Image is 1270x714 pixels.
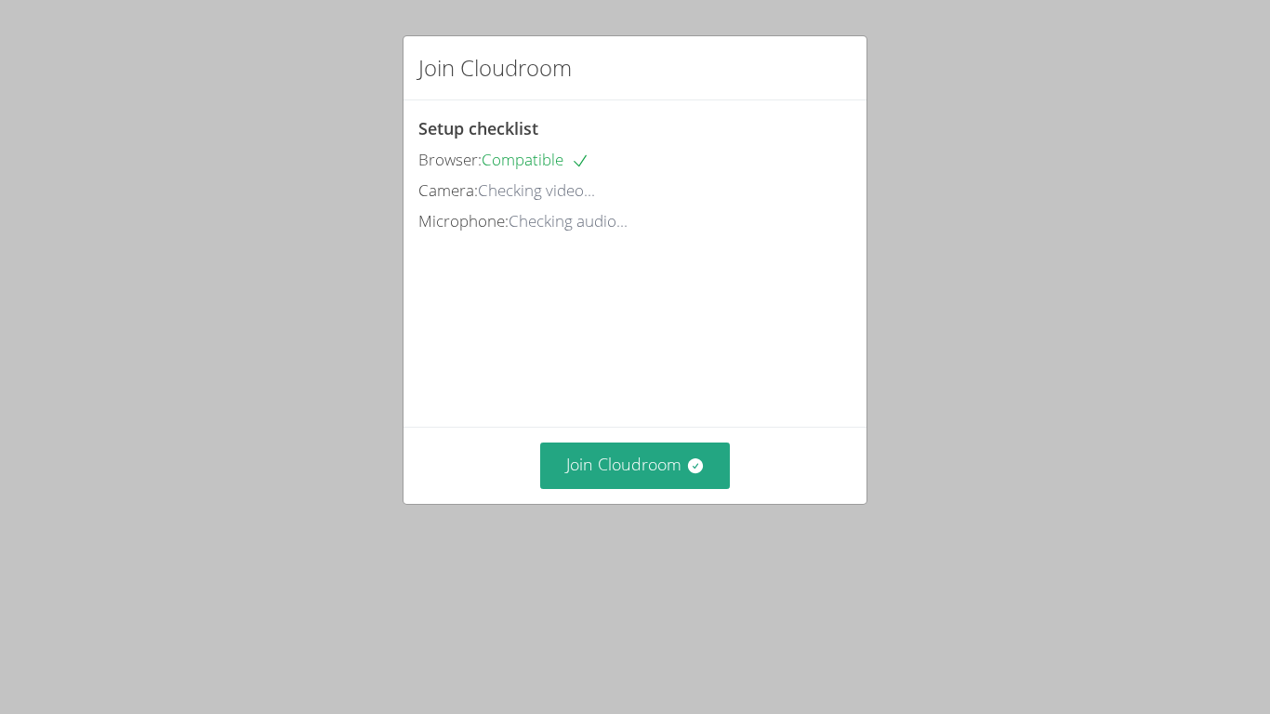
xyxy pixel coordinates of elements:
span: Checking video... [478,179,595,201]
span: Setup checklist [418,117,538,139]
span: Microphone: [418,210,509,231]
span: Camera: [418,179,478,201]
span: Checking audio... [509,210,628,231]
h2: Join Cloudroom [418,51,572,85]
span: Compatible [482,149,589,170]
button: Join Cloudroom [540,443,731,488]
span: Browser: [418,149,482,170]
